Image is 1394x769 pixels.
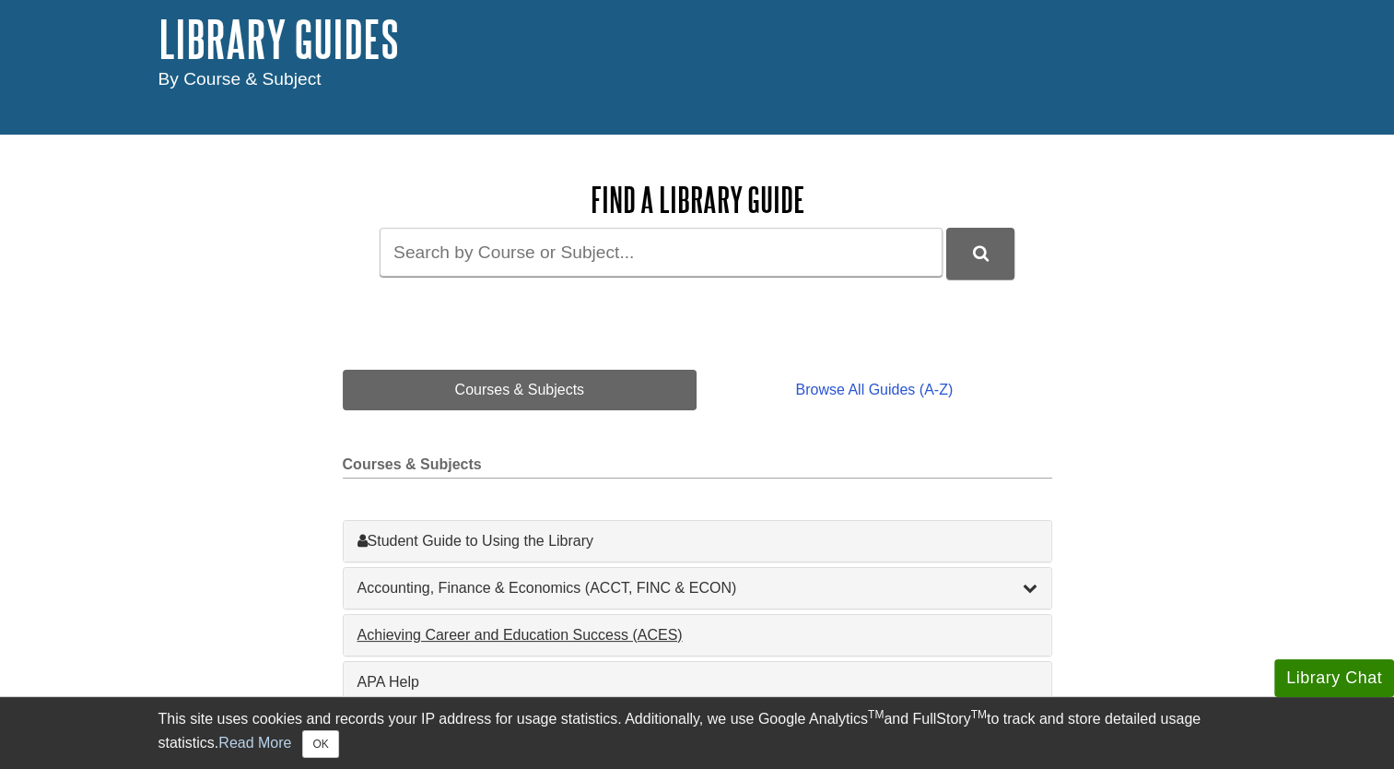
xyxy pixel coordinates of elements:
div: By Course & Subject [158,66,1236,93]
button: Library Chat [1274,659,1394,697]
a: Student Guide to Using the Library [357,530,1037,552]
a: APA Help [357,671,1037,693]
a: Read More [218,735,291,751]
a: Courses & Subjects [343,370,697,410]
sup: TM [868,708,884,721]
a: Achieving Career and Education Success (ACES) [357,624,1037,646]
sup: TM [971,708,987,721]
button: Close [302,730,338,758]
a: Accounting, Finance & Economics (ACCT, FINC & ECON) [357,577,1037,599]
a: Browse All Guides (A-Z) [697,370,1051,410]
h2: Find a Library Guide [343,181,1052,219]
input: Search by Course or Subject... [380,228,943,277]
h2: Courses & Subjects [343,456,1052,479]
button: DU Library Guides Search [946,228,1014,278]
i: Search Library Guides [973,245,989,262]
h1: Library Guides [158,11,1236,66]
div: This site uses cookies and records your IP address for usage statistics. Additionally, we use Goo... [158,708,1236,758]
